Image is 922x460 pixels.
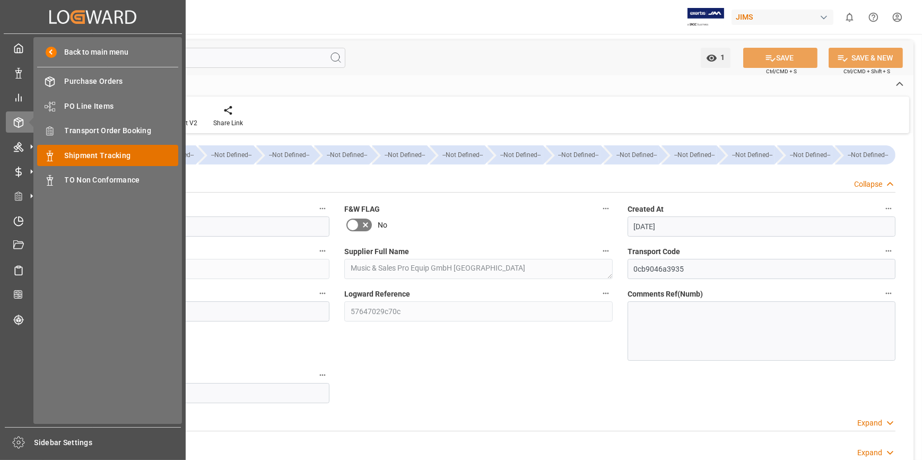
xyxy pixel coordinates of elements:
div: --Not Defined-- [604,145,659,164]
div: JIMS [732,10,833,25]
div: --Not Defined-- [256,145,311,164]
div: --Not Defined-- [835,145,895,164]
button: Help Center [862,5,885,29]
a: Document Management [6,235,180,256]
div: --Not Defined-- [325,145,369,164]
button: show 0 new notifications [838,5,862,29]
span: TO Non Conformance [65,175,179,186]
div: --Not Defined-- [662,145,717,164]
span: Supplier Full Name [344,246,409,257]
button: SAVE & NEW [829,48,903,68]
div: --Not Defined-- [777,145,832,164]
span: Ctrl/CMD + Shift + S [843,67,890,75]
div: --Not Defined-- [440,145,485,164]
a: PO Line Items [37,96,178,116]
span: 1 [717,53,725,62]
textarea: Music & Sales Pro Equip GmbH [GEOGRAPHIC_DATA] [344,259,612,279]
div: Expand [857,418,882,429]
button: JAM Shipment Number [316,287,329,300]
div: --Not Defined-- [141,145,196,164]
div: --Not Defined-- [430,145,485,164]
button: SAVE [743,48,817,68]
button: Logward Reference [599,287,613,300]
div: --Not Defined-- [672,145,717,164]
button: Supplier Number [316,244,329,258]
button: open menu [701,48,730,68]
span: Transport Code [628,246,680,257]
button: JAM Reference Number [316,202,329,215]
span: No [378,220,387,231]
div: --Not Defined-- [719,145,775,164]
div: --Not Defined-- [209,145,254,164]
a: Transport Order Booking [37,120,178,141]
button: Supplier Full Name [599,244,613,258]
div: --Not Defined-- [556,145,601,164]
a: CO2 Calculator [6,284,180,305]
span: Shipment Tracking [65,150,179,161]
div: --Not Defined-- [267,145,311,164]
input: DD-MM-YYYY [628,216,895,237]
img: Exertis%20JAM%20-%20Email%20Logo.jpg_1722504956.jpg [688,8,724,27]
div: --Not Defined-- [382,145,427,164]
div: --Not Defined-- [846,145,890,164]
a: My Reports [6,87,180,108]
div: --Not Defined-- [546,145,601,164]
span: PO Line Items [65,101,179,112]
a: My Cockpit [6,38,180,58]
span: Ctrl/CMD + S [766,67,797,75]
div: --Not Defined-- [730,145,775,164]
span: Transport Order Booking [65,125,179,136]
div: Expand [857,447,882,458]
div: Collapse [854,179,882,190]
a: Shipment Tracking [37,145,178,166]
span: F&W FLAG [344,204,380,215]
a: Sailing Schedules [6,259,180,280]
span: Back to main menu [57,47,128,58]
div: --Not Defined-- [498,145,543,164]
div: --Not Defined-- [314,145,369,164]
a: Tracking Shipment [6,309,180,329]
div: Share Link [213,118,243,128]
div: --Not Defined-- [372,145,427,164]
span: Logward Reference [344,289,410,300]
button: Comments Ref(Numb) [882,287,895,300]
a: Timeslot Management V2 [6,210,180,231]
a: Purchase Orders [37,71,178,92]
button: JIMS [732,7,838,27]
div: --Not Defined-- [198,145,254,164]
button: Transport Code [882,244,895,258]
input: Search Fields [49,48,345,68]
a: Data Management [6,62,180,83]
div: --Not Defined-- [788,145,832,164]
span: Purchase Orders [65,76,179,87]
div: --Not Defined-- [488,145,543,164]
div: --Not Defined-- [614,145,659,164]
span: Created At [628,204,664,215]
a: TO Non Conformance [37,170,178,190]
button: F&W FLAG [599,202,613,215]
button: Created At [882,202,895,215]
button: Pickup Number [316,368,329,382]
span: Comments Ref(Numb) [628,289,703,300]
span: Sidebar Settings [34,437,181,448]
